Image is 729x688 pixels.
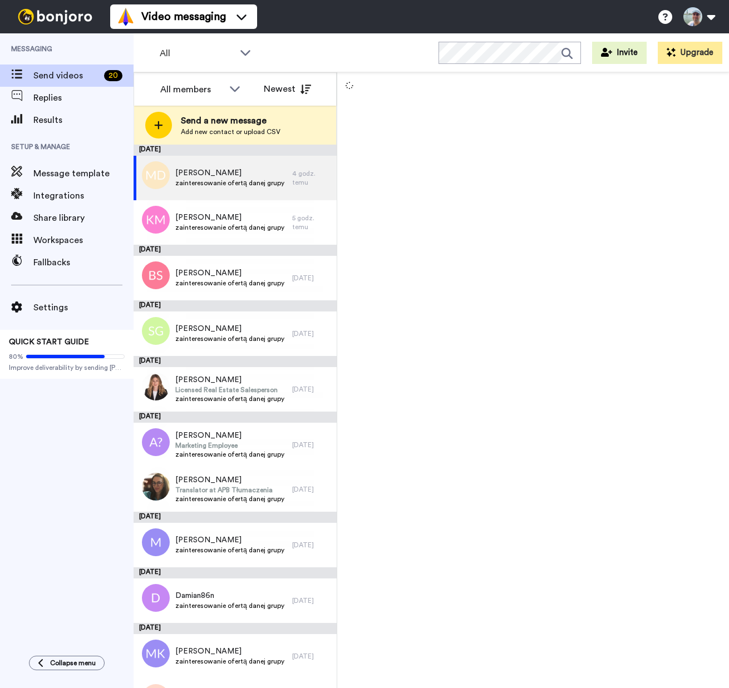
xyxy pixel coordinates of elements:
[142,428,170,456] img: avatar
[142,473,170,501] img: 967e1312-70b1-44fc-863f-e6f86e3bb735.png
[175,167,284,179] span: [PERSON_NAME]
[175,374,284,385] span: [PERSON_NAME]
[117,8,135,26] img: vm-color.svg
[142,584,170,612] img: d.png
[175,646,284,657] span: [PERSON_NAME]
[175,430,284,441] span: [PERSON_NAME]
[142,373,170,400] img: 5fff6f66-289d-4a17-8a3a-e065e790e1bb.jpg
[292,274,331,283] div: [DATE]
[142,528,170,556] img: m.png
[134,245,337,256] div: [DATE]
[33,256,134,269] span: Fallbacks
[175,546,284,555] span: zainteresowanie ofertą danej grupy
[175,486,284,494] span: Translator at APB Tłumaczenia
[658,42,722,64] button: Upgrade
[134,623,337,634] div: [DATE]
[175,494,284,503] span: zainteresowanie ofertą danej grupy
[33,113,134,127] span: Results
[175,534,284,546] span: [PERSON_NAME]
[134,145,337,156] div: [DATE]
[33,167,134,180] span: Message template
[175,441,284,450] span: Marketing Employee
[292,329,331,338] div: [DATE]
[175,179,284,187] span: zainteresowanie ofertą danej grupy
[175,279,284,288] span: zainteresowanie ofertą danej grupy
[33,301,134,314] span: Settings
[175,601,284,610] span: zainteresowanie ofertą danej grupy
[134,356,337,367] div: [DATE]
[33,91,134,105] span: Replies
[13,9,97,24] img: bj-logo-header-white.svg
[9,352,23,361] span: 80%
[175,394,284,403] span: zainteresowanie ofertą danej grupy
[33,189,134,202] span: Integrations
[292,485,331,494] div: [DATE]
[175,323,284,334] span: [PERSON_NAME]
[141,9,226,24] span: Video messaging
[175,474,284,486] span: [PERSON_NAME]
[292,541,331,550] div: [DATE]
[142,206,170,234] img: km.png
[134,567,337,578] div: [DATE]
[33,234,134,247] span: Workspaces
[292,385,331,394] div: [DATE]
[9,363,125,372] span: Improve deliverability by sending [PERSON_NAME] from your own email
[175,212,284,223] span: [PERSON_NAME]
[160,47,234,60] span: All
[175,450,284,459] span: zainteresowanie ofertą danej grupy
[181,114,280,127] span: Send a new message
[142,261,170,289] img: bs.png
[134,412,337,423] div: [DATE]
[292,440,331,449] div: [DATE]
[33,211,134,225] span: Share library
[160,83,224,96] div: All members
[175,268,284,279] span: [PERSON_NAME]
[175,590,284,601] span: Damian86n
[134,512,337,523] div: [DATE]
[142,161,170,189] img: md.png
[292,214,331,231] div: 5 godz. temu
[175,385,284,394] span: Licensed Real Estate Salesperson
[292,169,331,187] div: 4 godz. temu
[9,338,89,346] span: QUICK START GUIDE
[142,640,170,667] img: mk.png
[134,300,337,311] div: [DATE]
[592,42,647,64] button: Invite
[175,657,284,666] span: zainteresowanie ofertą danej grupy
[33,69,100,82] span: Send videos
[175,223,284,232] span: zainteresowanie ofertą danej grupy
[142,317,170,345] img: sg.png
[181,127,280,136] span: Add new contact or upload CSV
[175,334,284,343] span: zainteresowanie ofertą danej grupy
[292,652,331,661] div: [DATE]
[50,659,96,667] span: Collapse menu
[255,78,319,100] button: Newest
[29,656,105,670] button: Collapse menu
[104,70,122,81] div: 20
[292,596,331,605] div: [DATE]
